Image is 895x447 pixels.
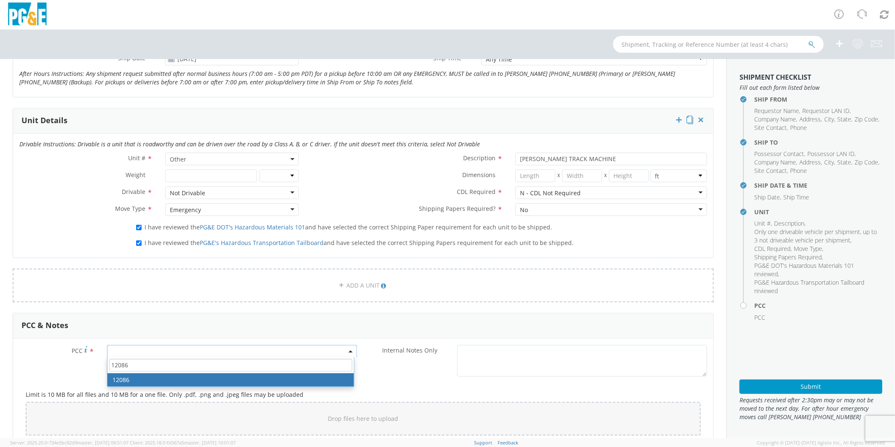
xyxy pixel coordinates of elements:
[498,439,518,446] a: Feedback
[130,439,236,446] span: Client: 2025.18.0-fd567a5
[754,107,800,115] li: ,
[740,396,882,421] span: Requests received after 2:30pm may or may not be moved to the next day. For after hour emergency ...
[754,115,796,123] span: Company Name
[754,261,880,278] li: ,
[824,115,834,123] span: City
[807,150,856,158] li: ,
[802,107,849,115] span: Requestor LAN ID
[107,373,354,387] li: 12086
[740,83,882,92] span: Fill out each form listed below
[165,153,298,165] span: Other
[754,158,796,166] span: Company Name
[462,171,496,179] span: Dimensions
[19,140,480,148] i: Drivable Instructions: Drivable is a unit that is roadworthy and can be driven over the road by a...
[754,124,787,132] span: Site Contact
[200,223,305,231] a: PG&E DOT's Hazardous Materials 101
[855,115,878,123] span: Zip Code
[474,439,492,446] a: Support
[824,115,835,124] li: ,
[520,189,581,197] div: N - CDL Not Required
[824,158,835,167] li: ,
[799,158,821,166] span: Address
[754,228,877,244] span: Only one driveable vehicle per shipment, up to 3 not driveable vehicle per shipment
[754,209,882,215] h4: Unit
[754,167,788,175] li: ,
[21,321,68,330] h3: PCC & Notes
[837,158,852,167] li: ,
[855,158,879,167] li: ,
[609,170,649,182] input: Height
[790,124,807,132] span: Phone
[790,167,807,175] span: Phone
[754,245,790,253] span: CDL Required
[754,124,788,132] li: ,
[837,158,851,166] span: State
[794,245,822,253] span: Move Type
[128,154,145,162] span: Unit #
[754,115,797,124] li: ,
[754,167,787,175] span: Site Contact
[754,193,780,201] span: Ship Date
[170,155,294,163] span: Other
[754,219,771,227] span: Unit #
[145,223,552,231] span: I have reviewed the and have selected the correct Shipping Paper requirement for each unit to be ...
[419,205,496,213] span: Shipping Papers Required?
[754,278,864,295] span: PG&E Hazardous Transportation Tailboard reviewed
[799,115,821,123] span: Address
[754,261,854,278] span: PG&E DOT's Hazardous Materials 101 reviewed
[6,3,48,27] img: pge-logo-06675f144f4cfa6a6814.png
[754,302,882,309] h4: PCC
[754,158,797,167] li: ,
[486,55,512,64] div: Any Time
[794,245,823,253] li: ,
[122,188,145,196] span: Drivable
[774,219,806,228] li: ,
[807,150,855,158] span: Possessor LAN ID
[126,171,145,179] span: Weight
[837,115,852,124] li: ,
[555,170,562,182] span: X
[433,54,461,62] span: Ship Time
[855,158,878,166] span: Zip Code
[13,269,714,302] a: ADD A UNIT
[72,347,83,355] span: PCC
[754,253,823,261] li: ,
[754,313,765,321] span: PCC
[170,206,201,214] div: Emergency
[754,150,805,158] li: ,
[21,116,67,125] h3: Unit Details
[754,253,822,261] span: Shipping Papers Required
[754,228,880,245] li: ,
[184,439,236,446] span: master, [DATE] 10:01:07
[754,139,882,145] h4: Ship To
[740,380,882,394] button: Submit
[837,115,851,123] span: State
[754,219,772,228] li: ,
[19,70,675,86] i: After Hours Instructions: Any shipment request submitted after normal business hours (7:00 am - 5...
[754,150,804,158] span: Possessor Contact
[757,439,885,446] span: Copyright © [DATE]-[DATE] Agistix Inc., All Rights Reserved
[754,193,781,202] li: ,
[754,245,792,253] li: ,
[77,439,129,446] span: master, [DATE] 09:51:07
[783,193,809,201] span: Ship Time
[754,107,799,115] span: Requestor Name
[613,36,824,53] input: Shipment, Tracking or Reference Number (at least 4 chars)
[328,415,399,423] span: Drop files here to upload
[136,225,142,230] input: I have reviewed thePG&E DOT's Hazardous Materials 101and have selected the correct Shipping Paper...
[824,158,834,166] span: City
[200,239,324,247] a: PG&E's Hazardous Transportation Tailboard
[10,439,129,446] span: Server: 2025.20.0-734e5bc92d9
[754,96,882,102] h4: Ship From
[515,170,555,182] input: Length
[562,170,602,182] input: Width
[118,54,145,62] span: Ship Date
[520,206,528,214] div: No
[602,170,609,182] span: X
[799,115,822,124] li: ,
[774,219,804,227] span: Description
[457,188,496,196] span: CDL Required
[170,189,205,197] div: Not Drivable
[136,240,142,246] input: I have reviewed thePG&E's Hazardous Transportation Tailboardand have selected the correct Shippin...
[802,107,851,115] li: ,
